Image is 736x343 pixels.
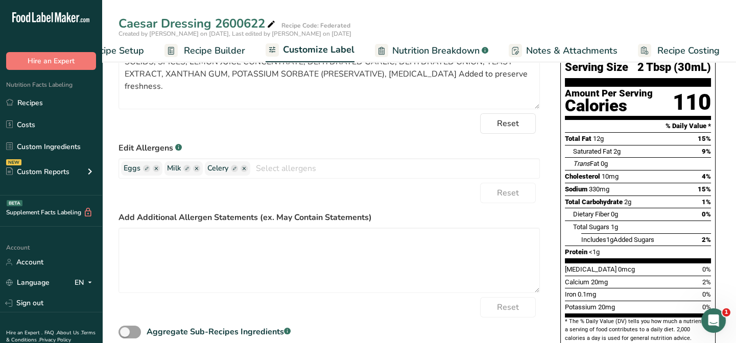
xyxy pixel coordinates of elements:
span: 2% [702,278,711,286]
div: How Subscription Upgrades Work on [DOMAIN_NAME] [15,201,189,231]
button: News [153,249,204,290]
span: Total Sugars [573,223,609,231]
div: How to Print Your Labels & Choose the Right Printer [15,231,189,260]
a: Customize Label [266,38,354,63]
span: <1g [589,248,600,256]
span: Serving Size [565,61,628,74]
a: Recipe Setup [69,39,144,62]
iframe: Intercom live chat [701,308,726,333]
a: Recipe Builder [164,39,245,62]
span: Saturated Fat [573,148,612,155]
div: Caesar Dressing 2600622 [118,14,277,33]
button: Reset [480,183,536,203]
span: 10mg [602,173,619,180]
p: Hi [PERSON_NAME] [20,72,184,90]
span: 0% [702,265,711,273]
span: Includes Added Sugars [581,236,654,243]
span: Reset [497,187,519,199]
div: Hire an Expert Services [21,186,171,197]
span: 4% [702,173,711,180]
span: 15% [698,135,711,142]
span: Total Fat [565,135,591,142]
button: Reset [480,113,536,134]
a: Notes & Attachments [509,39,618,62]
div: Aggregate Sub-Recipes Ingredients [147,326,291,338]
input: Select allergens [250,160,539,176]
span: Milk [167,163,181,174]
div: Amount Per Serving [565,89,653,99]
span: 1% [702,198,711,206]
button: Reset [480,297,536,317]
span: 0% [702,290,711,298]
label: Add Additional Allergen Statements (ex. May Contain Statements) [118,211,540,224]
a: Hire an Expert . [6,329,42,336]
span: Help [120,275,136,282]
span: 0% [702,303,711,311]
span: Total Carbohydrate [565,198,623,206]
span: [MEDICAL_DATA] [565,265,616,273]
span: Home [14,275,37,282]
span: News [169,275,188,282]
section: % Daily Value * [565,120,711,132]
i: Trans [573,160,590,167]
div: How to Print Your Labels & Choose the Right Printer [21,235,171,256]
span: Sodium [565,185,587,193]
span: 1g [611,223,618,231]
div: How Subscription Upgrades Work on [DOMAIN_NAME] [21,205,171,227]
span: Dietary Fiber [573,210,609,218]
span: Notes & Attachments [526,44,618,58]
span: 20mg [598,303,615,311]
span: Recipe Builder [184,44,245,58]
button: Hire an Expert [6,52,96,70]
span: 15% [698,185,711,193]
span: Created by [PERSON_NAME] on [DATE], Last edited by [PERSON_NAME] on [DATE] [118,30,351,38]
button: Help [102,249,153,290]
a: Recipe Costing [638,39,720,62]
span: Recipe Setup [88,44,144,58]
button: Messages [51,249,102,290]
span: Reset [497,301,519,313]
span: Calcium [565,278,589,286]
span: Reset [497,117,519,130]
span: 2g [613,148,621,155]
span: Celery [207,163,228,174]
span: Potassium [565,303,597,311]
div: NEW [6,159,21,165]
span: 0mcg [618,265,635,273]
span: 1g [606,236,613,243]
span: 330mg [589,185,609,193]
span: 2% [702,236,711,243]
button: Search for help [15,158,189,178]
span: 0g [601,160,608,167]
div: Recipe Code: Federated [281,21,350,30]
span: Messages [59,275,94,282]
span: 0g [611,210,618,218]
span: 2 Tbsp (30mL) [637,61,711,74]
div: EN [75,277,96,289]
img: Profile image for Rachelle [148,16,169,37]
label: Edit Allergens [118,142,540,154]
span: 0% [702,210,711,218]
div: Send us a message [10,120,194,148]
span: Iron [565,290,576,298]
p: How can we help? [20,90,184,107]
span: Protein [565,248,587,256]
span: 1 [722,308,730,316]
img: Profile image for Rana [129,16,149,37]
div: Send us a message [21,129,171,139]
div: Hire an Expert Services [15,182,189,201]
span: Search for help [21,163,83,174]
div: Close [176,16,194,35]
a: Language [6,274,50,291]
span: Cholesterol [565,173,600,180]
span: Eggs [124,163,140,174]
span: 12g [593,135,604,142]
span: 20mg [591,278,608,286]
a: About Us . [57,329,81,336]
div: 110 [673,89,711,116]
img: logo [20,23,89,32]
span: Customize Label [283,43,354,57]
a: Nutrition Breakdown [375,39,488,62]
div: Calories [565,99,653,113]
span: 0.1mg [578,290,596,298]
